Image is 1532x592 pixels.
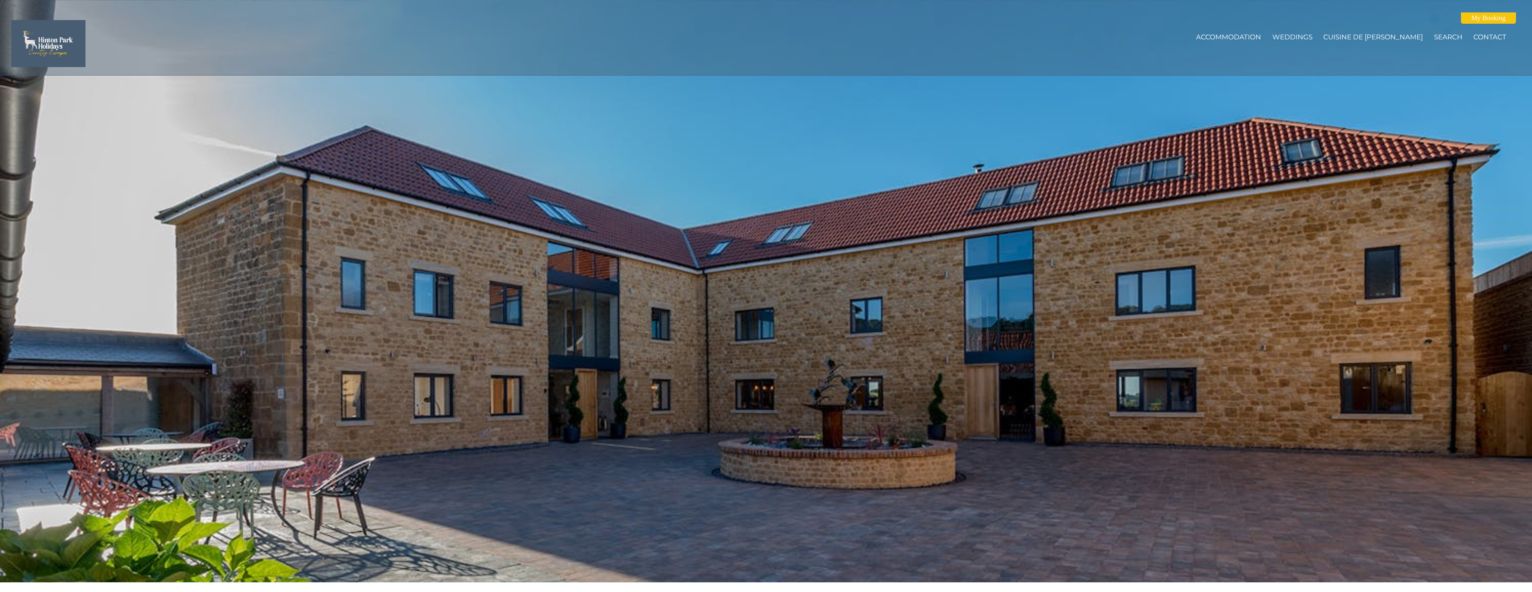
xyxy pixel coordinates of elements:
a: Accommodation [1196,33,1261,41]
img: Hinton Park Holidays Ltd [11,20,85,67]
a: Search [1434,33,1463,41]
a: Contact [1473,33,1506,41]
a: Cuisine de [PERSON_NAME] [1323,33,1423,41]
a: Weddings [1272,33,1312,41]
a: My Booking [1461,12,1516,24]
